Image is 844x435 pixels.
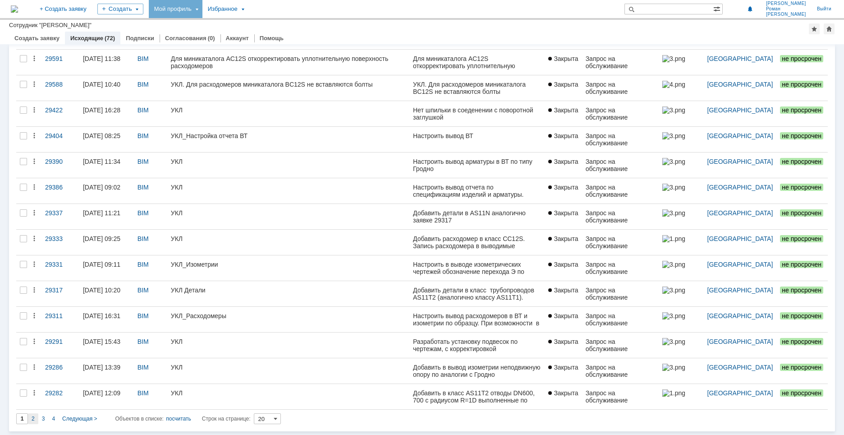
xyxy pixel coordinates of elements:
[776,307,828,332] a: не просрочен
[45,312,76,319] div: 29311
[171,312,406,319] div: УКЛ_Расходомеры
[171,389,406,397] div: УКЛ
[545,384,582,409] a: Закрыта
[662,106,685,114] img: 3.png
[586,389,655,404] div: Запрос на обслуживание
[766,12,806,17] span: [PERSON_NAME]
[167,255,409,281] a: УКЛ_Изометрии
[780,312,823,319] span: не просрочен
[138,287,149,294] a: BIM
[548,312,578,319] span: Закрыта
[115,413,251,424] i: Строк на странице:
[31,364,38,371] div: Действия
[582,384,659,409] a: Запрос на обслуживание
[659,255,704,281] a: 3.png
[776,50,828,75] a: не просрочен
[31,106,38,114] div: Действия
[776,75,828,101] a: не просрочен
[41,101,79,126] a: 29422
[138,158,149,165] a: BIM
[31,184,38,191] div: Действия
[167,204,409,229] a: УКЛ
[83,287,120,294] div: [DATE] 10:20
[582,307,659,332] a: Запрос на обслуживание
[45,209,76,217] div: 29337
[62,416,97,422] span: Следующая >
[780,338,823,345] span: не просрочен
[776,281,828,306] a: не просрочен
[582,178,659,204] a: Запрос на обслуживание
[83,261,120,268] div: [DATE] 09:11
[90,36,113,43] span: AS11T1
[11,5,18,13] a: Перейти на домашнюю страницу
[707,158,773,165] a: [GEOGRAPHIC_DATA]
[79,50,134,75] a: [DATE] 11:38
[582,101,659,126] a: Запрос на обслуживание
[42,416,45,422] span: 3
[105,35,115,42] div: (72)
[41,50,79,75] a: 29591
[31,287,38,294] div: Действия
[79,153,134,178] a: [DATE] 11:34
[138,312,149,319] a: BIM
[545,153,582,178] a: Закрыта
[662,261,685,268] img: 3.png
[662,81,685,88] img: 4.png
[707,338,773,345] a: [GEOGRAPHIC_DATA]
[776,204,828,229] a: не просрочен
[138,235,149,242] a: BIM
[776,127,828,152] a: не просрочен
[659,230,704,255] a: 1.png
[780,158,823,165] span: не просрочен
[545,255,582,281] a: Закрыта
[45,364,76,371] div: 29286
[548,209,578,217] span: Закрыта
[780,81,823,88] span: не просрочен
[586,184,655,198] div: Запрос на обслуживание
[97,4,143,14] div: Создать
[586,364,655,378] div: Запрос на обслуживание
[138,106,149,114] a: BIM
[662,55,685,62] img: 3.png
[167,358,409,384] a: УКЛ
[545,75,582,101] a: Закрыта
[171,106,406,114] div: УКЛ
[167,178,409,204] a: УКЛ
[31,132,38,139] div: Действия
[79,307,134,332] a: [DATE] 16:31
[167,281,409,306] a: УКЛ Детали
[167,307,409,332] a: УКЛ_Расходомеры
[662,287,685,294] img: 3.png
[582,230,659,255] a: Запрос на обслуживание
[70,35,103,42] a: Исходящие
[662,184,685,191] img: 3.png
[138,55,149,62] a: BIM
[659,307,704,332] a: 3.png
[545,307,582,332] a: Закрыта
[126,35,154,42] a: Подписки
[659,358,704,384] a: 3.png
[171,287,406,294] div: УКЛ Детали
[586,261,655,275] div: Запрос на обслуживание
[582,358,659,384] a: Запрос на обслуживание
[79,281,134,306] a: [DATE] 10:20
[41,333,79,358] a: 29291
[83,55,120,62] div: [DATE] 11:38
[31,261,38,268] div: Действия
[83,389,120,397] div: [DATE] 12:09
[776,101,828,126] a: не просрочен
[659,75,704,101] a: 4.png
[79,384,134,409] a: [DATE] 12:09
[226,35,249,42] a: Аккаунт
[45,55,76,62] div: 29591
[586,106,655,121] div: Запрос на обслуживание
[138,132,149,139] a: BIM
[166,413,191,424] div: посчитать
[707,312,773,319] a: [GEOGRAPHIC_DATA]
[707,55,773,62] a: [GEOGRAPHIC_DATA]
[548,235,578,242] span: Закрыта
[766,1,806,6] span: [PERSON_NAME]
[45,106,76,114] div: 29422
[167,384,409,409] a: УКЛ
[548,364,578,371] span: Закрыта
